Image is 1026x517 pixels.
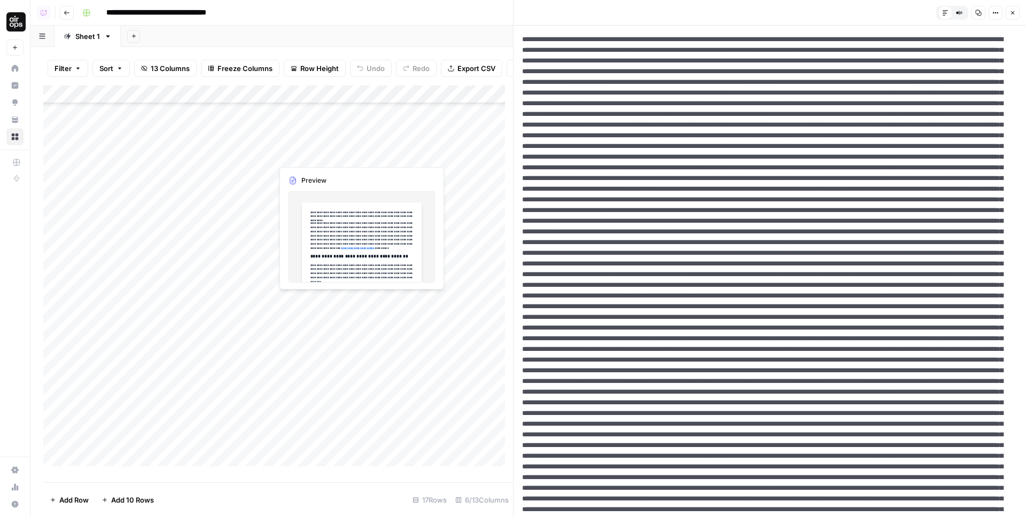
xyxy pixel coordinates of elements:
[350,60,392,77] button: Undo
[55,63,72,74] span: Filter
[441,60,502,77] button: Export CSV
[151,63,190,74] span: 13 Columns
[284,60,346,77] button: Row Height
[99,63,113,74] span: Sort
[300,63,339,74] span: Row Height
[111,495,154,505] span: Add 10 Rows
[59,495,89,505] span: Add Row
[6,461,24,479] a: Settings
[451,491,513,508] div: 6/13 Columns
[134,60,197,77] button: 13 Columns
[408,491,451,508] div: 17 Rows
[6,496,24,513] button: Help + Support
[6,111,24,128] a: Your Data
[6,128,24,145] a: Browse
[6,77,24,94] a: Insights
[55,26,121,47] a: Sheet 1
[6,94,24,111] a: Opportunities
[217,63,273,74] span: Freeze Columns
[95,491,160,508] button: Add 10 Rows
[6,9,24,35] button: Workspace: AirOps Administrative
[367,63,385,74] span: Undo
[6,60,24,77] a: Home
[48,60,88,77] button: Filter
[201,60,279,77] button: Freeze Columns
[396,60,437,77] button: Redo
[6,12,26,32] img: AirOps Administrative Logo
[457,63,495,74] span: Export CSV
[75,31,100,42] div: Sheet 1
[43,491,95,508] button: Add Row
[6,479,24,496] a: Usage
[413,63,430,74] span: Redo
[92,60,130,77] button: Sort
